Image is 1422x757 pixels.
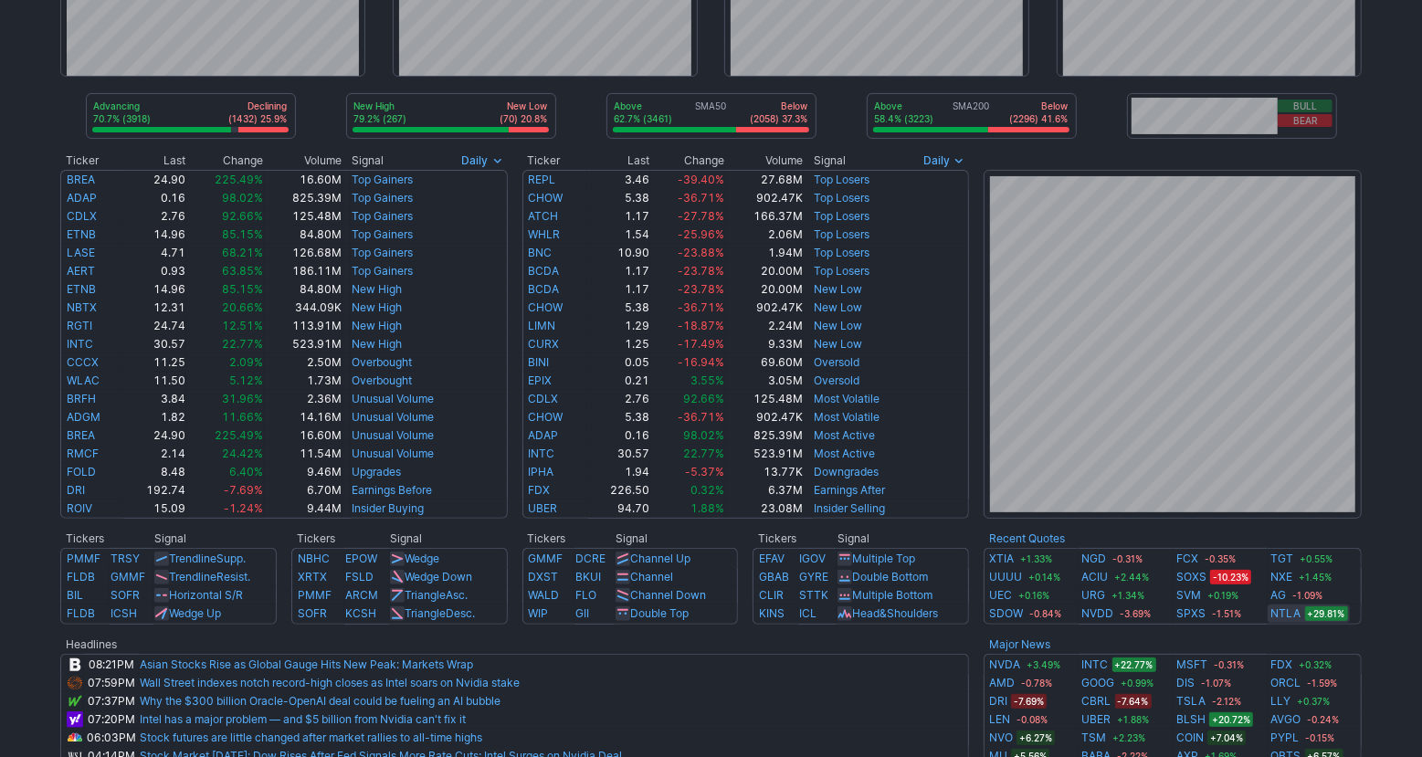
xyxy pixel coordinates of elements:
[345,552,377,565] a: EPOW
[264,426,342,445] td: 16.60M
[923,152,950,170] span: Daily
[630,606,689,620] a: Double Top
[814,501,885,515] a: Insider Selling
[352,153,384,168] span: Signal
[298,588,332,602] a: PMMF
[678,319,724,332] span: -18.87%
[352,428,434,442] a: Unusual Volume
[222,392,263,405] span: 31.96%
[140,712,466,726] a: Intel has a major problem — and $5 billion from Nvidia can't fix it
[352,209,413,223] a: Top Gainers
[814,447,875,460] a: Most Active
[725,426,804,445] td: 825.39M
[1010,112,1069,125] p: (2296) 41.6%
[1271,568,1293,586] a: NXE
[529,282,560,296] a: BCDA
[725,408,804,426] td: 902.47K
[169,570,216,584] span: Trendline
[587,170,651,189] td: 3.46
[759,570,789,584] a: GBAB
[111,588,140,602] a: SOFR
[759,588,784,602] a: CLIR
[587,426,651,445] td: 0.16
[1271,550,1294,568] a: TGT
[352,300,402,314] a: New High
[67,282,96,296] a: ETNB
[169,606,221,620] a: Wedge Up
[678,191,724,205] span: -36.71%
[814,227,869,241] a: Top Losers
[529,191,564,205] a: CHOW
[352,191,413,205] a: Top Gainers
[650,152,725,170] th: Change
[1271,692,1291,710] a: LLY
[613,100,810,127] div: SMA50
[354,100,407,112] p: New High
[352,373,412,387] a: Overbought
[814,300,862,314] a: New Low
[67,606,95,620] a: FLDB
[751,100,808,112] p: Below
[1176,710,1206,729] a: BLSH
[123,207,186,226] td: 2.76
[759,606,785,620] a: KINS
[725,299,804,317] td: 902.47K
[222,227,263,241] span: 85.15%
[1176,692,1206,710] a: TSLA
[123,390,186,408] td: 3.84
[989,637,1050,651] a: Major News
[1271,656,1293,674] a: FDX
[352,227,413,241] a: Top Gainers
[529,447,555,460] a: INTC
[405,570,472,584] a: Wedge Down
[814,410,880,424] a: Most Volatile
[989,531,1065,545] b: Recent Quotes
[352,501,424,515] a: Insider Buying
[264,262,342,280] td: 186.11M
[989,568,1022,586] a: UUUU
[799,552,826,565] a: IGOV
[1271,710,1301,729] a: AVGO
[529,392,559,405] a: CDLX
[875,100,934,112] p: Above
[1082,692,1111,710] a: CBRL
[725,390,804,408] td: 125.48M
[111,606,137,620] a: ICSH
[1271,729,1300,747] a: PYPL
[67,191,97,205] a: ADAP
[529,465,554,478] a: IPHA
[111,552,140,565] a: TRSY
[67,319,92,332] a: RGTI
[683,392,724,405] span: 92.66%
[345,588,378,602] a: ARCM
[345,606,376,620] a: KCSH
[298,606,327,620] a: SOFR
[529,209,559,223] a: ATCH
[725,353,804,372] td: 69.60M
[1176,674,1195,692] a: DIS
[229,355,263,369] span: 2.09%
[799,588,828,602] a: STTK
[587,262,651,280] td: 1.17
[919,152,969,170] button: Signals interval
[799,570,828,584] a: GYRE
[264,335,342,353] td: 523.91M
[264,317,342,335] td: 113.91M
[352,173,413,186] a: Top Gainers
[60,152,123,170] th: Ticker
[678,355,724,369] span: -16.94%
[67,264,95,278] a: AERT
[529,319,556,332] a: LIMN
[123,408,186,426] td: 1.82
[67,355,99,369] a: CCCX
[446,588,468,602] span: Asc.
[575,552,606,565] a: DCRE
[229,100,288,112] p: Declining
[123,426,186,445] td: 24.90
[352,264,413,278] a: Top Gainers
[264,390,342,408] td: 2.36M
[814,173,869,186] a: Top Losers
[264,189,342,207] td: 825.39M
[298,570,327,584] a: XRTX
[529,570,559,584] a: DXST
